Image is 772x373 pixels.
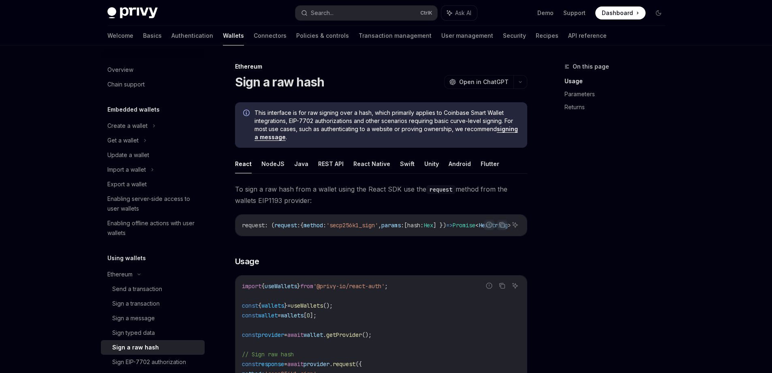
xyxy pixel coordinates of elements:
[223,26,244,45] a: Wallets
[508,222,511,229] span: >
[107,80,145,89] div: Chain support
[568,26,607,45] a: API reference
[101,340,205,355] a: Sign a raw hash
[433,222,446,229] span: ] })
[107,179,147,189] div: Export a wallet
[261,302,284,309] span: wallets
[235,183,527,206] span: To sign a raw hash from a wallet using the React SDK use the method from the wallets EIP1193 prov...
[424,154,439,173] button: Unity
[536,26,558,45] a: Recipes
[242,282,261,290] span: import
[101,148,205,162] a: Update a wallet
[484,220,494,230] button: Report incorrect code
[404,222,407,229] span: [
[284,331,287,339] span: =
[459,78,509,86] span: Open in ChatGPT
[107,121,148,131] div: Create a wallet
[258,302,261,309] span: {
[242,222,265,229] span: request
[304,360,329,368] span: provider
[291,302,323,309] span: useWallets
[455,9,471,17] span: Ask AI
[265,222,274,229] span: : (
[300,282,313,290] span: from
[378,222,381,229] span: ,
[310,312,316,319] span: ];
[101,63,205,77] a: Overview
[143,26,162,45] a: Basics
[258,312,278,319] span: wallet
[420,222,423,229] span: :
[510,280,520,291] button: Ask AI
[254,109,519,141] span: This interface is for raw signing over a hash, which primarily applies to Coinbase Smart Wallet i...
[326,331,362,339] span: getProvider
[420,10,432,16] span: Ctrl K
[353,154,390,173] button: React Native
[537,9,554,17] a: Demo
[449,154,471,173] button: Android
[112,313,155,323] div: Sign a message
[107,194,200,213] div: Enabling server-side access to user wallets
[355,360,362,368] span: ({
[359,26,432,45] a: Transaction management
[297,282,300,290] span: }
[296,26,349,45] a: Policies & controls
[243,110,251,118] svg: Info
[304,222,323,229] span: method
[171,26,213,45] a: Authentication
[101,216,205,240] a: Enabling offline actions with user wallets
[441,6,477,20] button: Ask AI
[475,222,479,229] span: <
[481,154,499,173] button: Flutter
[284,302,287,309] span: }
[304,331,323,339] span: wallet
[261,154,284,173] button: NodeJS
[381,222,401,229] span: params
[565,101,671,114] a: Returns
[101,77,205,92] a: Chain support
[287,331,304,339] span: await
[323,302,333,309] span: ();
[242,351,294,358] span: // Sign raw hash
[479,222,508,229] span: HexString
[453,222,475,229] span: Promise
[329,360,333,368] span: .
[595,6,646,19] a: Dashboard
[304,312,307,319] span: [
[294,154,308,173] button: Java
[235,75,325,89] h1: Sign a raw hash
[573,62,609,71] span: On this page
[265,282,297,290] span: useWallets
[287,360,304,368] span: await
[313,282,385,290] span: '@privy-io/react-auth'
[258,331,284,339] span: provider
[235,63,527,71] div: Ethereum
[242,302,258,309] span: const
[326,222,378,229] span: 'secp256k1_sign'
[300,222,304,229] span: {
[602,9,633,17] span: Dashboard
[101,311,205,326] a: Sign a message
[278,312,281,319] span: =
[385,282,388,290] span: ;
[295,6,437,20] button: Search...CtrlK
[261,282,265,290] span: {
[444,75,513,89] button: Open in ChatGPT
[101,192,205,216] a: Enabling server-side access to user wallets
[107,7,158,19] img: dark logo
[107,136,139,145] div: Get a wallet
[235,154,252,173] button: React
[297,222,300,229] span: :
[510,220,520,230] button: Ask AI
[323,331,326,339] span: .
[101,355,205,369] a: Sign EIP-7702 authorization
[112,357,186,367] div: Sign EIP-7702 authorization
[565,75,671,88] a: Usage
[101,296,205,311] a: Sign a transaction
[323,222,326,229] span: :
[484,280,494,291] button: Report incorrect code
[242,360,258,368] span: const
[284,360,287,368] span: =
[426,185,456,194] code: request
[401,222,404,229] span: :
